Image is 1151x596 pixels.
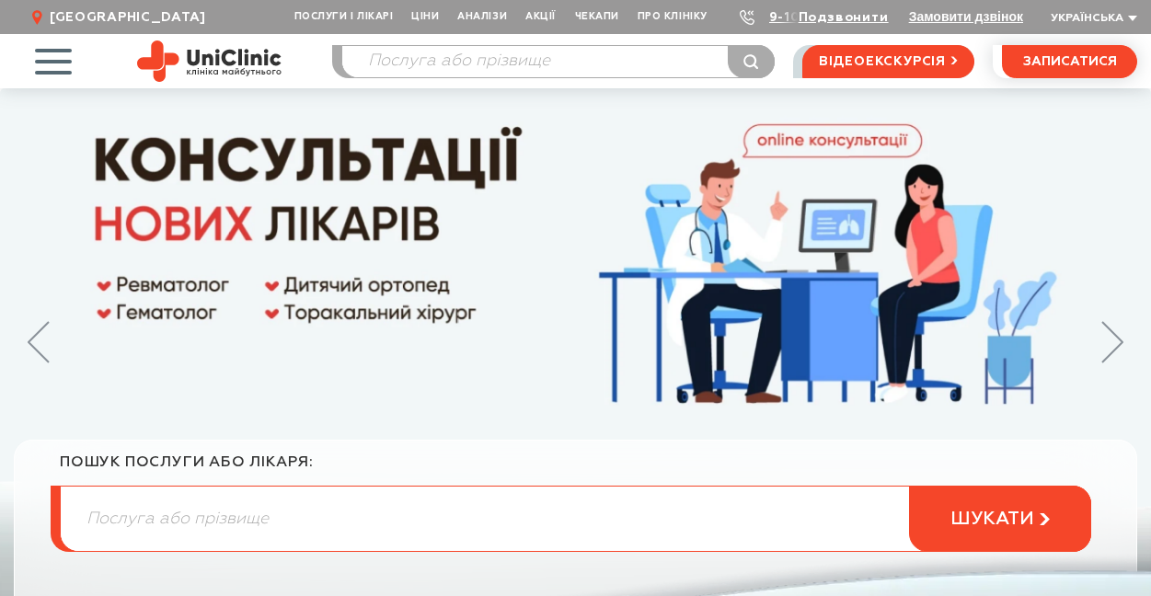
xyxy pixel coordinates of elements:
a: Подзвонити [799,11,889,24]
span: [GEOGRAPHIC_DATA] [50,9,206,26]
span: Українська [1051,13,1123,24]
button: шукати [909,486,1091,552]
a: відеоекскурсія [802,45,974,78]
input: Послуга або прізвище [342,46,774,77]
span: шукати [950,508,1034,531]
div: пошук послуги або лікаря: [60,453,1091,486]
button: записатися [1002,45,1137,78]
button: Замовити дзвінок [909,9,1023,24]
img: Uniclinic [137,40,282,82]
span: відеоекскурсія [819,46,946,77]
button: Українська [1046,12,1137,26]
input: Послуга або прізвище [61,487,1090,551]
a: 9-103 [769,11,810,24]
span: записатися [1023,55,1117,68]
